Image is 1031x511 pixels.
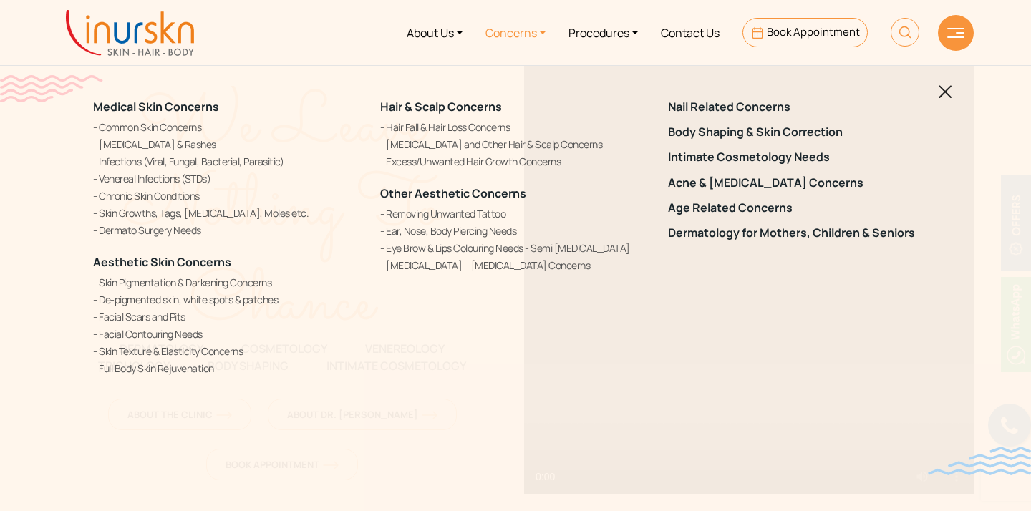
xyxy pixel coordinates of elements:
[93,275,363,290] a: Skin Pigmentation & Darkening Concerns
[474,6,557,59] a: Concerns
[93,326,363,341] a: Facial Contouring Needs
[93,223,363,238] a: Dermato Surgery Needs
[93,309,363,324] a: Facial Scars and Pits
[668,201,938,215] a: Age Related Concerns
[380,223,650,238] a: Ear, Nose, Body Piercing Needs
[668,125,938,139] a: Body Shaping & Skin Correction
[380,154,650,169] a: Excess/Unwanted Hair Growth Concerns
[668,226,938,240] a: Dermatology for Mothers, Children & Seniors
[93,205,363,220] a: Skin Growths, Tags, [MEDICAL_DATA], Moles etc.
[93,120,363,135] a: Common Skin Concerns
[93,361,363,376] a: Full Body Skin Rejuvenation
[66,10,194,56] img: inurskn-logo
[380,120,650,135] a: Hair Fall & Hair Loss Concerns
[93,154,363,169] a: Infections (Viral, Fungal, Bacterial, Parasitic)
[668,150,938,164] a: Intimate Cosmetology Needs
[891,18,919,47] img: HeaderSearch
[668,100,938,114] a: Nail Related Concerns
[668,176,938,190] a: Acne & [MEDICAL_DATA] Concerns
[380,258,650,273] a: [MEDICAL_DATA] – [MEDICAL_DATA] Concerns
[649,6,731,59] a: Contact Us
[928,447,1031,475] img: bluewave
[380,137,650,152] a: [MEDICAL_DATA] and Other Hair & Scalp Concerns
[380,206,650,221] a: Removing Unwanted Tattoo
[742,18,868,47] a: Book Appointment
[380,99,502,115] a: Hair & Scalp Concerns
[947,28,964,38] img: hamLine.svg
[767,24,860,39] span: Book Appointment
[93,99,219,115] a: Medical Skin Concerns
[380,185,526,201] a: Other Aesthetic Concerns
[395,6,474,59] a: About Us
[557,6,649,59] a: Procedures
[93,344,363,359] a: Skin Texture & Elasticity Concerns
[93,171,363,186] a: Venereal Infections (STDs)
[93,137,363,152] a: [MEDICAL_DATA] & Rashes
[380,240,650,255] a: Eye Brow & Lips Colouring Needs - Semi [MEDICAL_DATA]
[93,254,231,270] a: Aesthetic Skin Concerns
[939,85,952,99] img: blackclosed
[93,292,363,307] a: De-pigmented skin, white spots & patches
[93,188,363,203] a: Chronic Skin Conditions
